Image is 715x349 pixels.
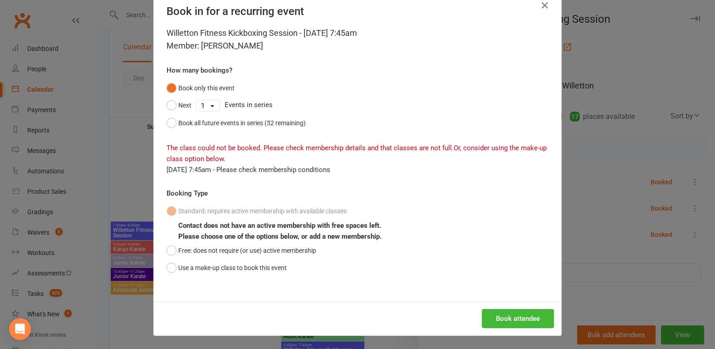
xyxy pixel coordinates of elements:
[167,27,548,52] div: Willetton Fitness Kickboxing Session - [DATE] 7:45am Member: [PERSON_NAME]
[167,259,287,276] button: Use a make-up class to book this event
[167,97,548,114] div: Events in series
[167,5,548,18] h4: Book in for a recurring event
[167,144,454,152] span: The class could not be booked. Please check membership details and that classes are not full.
[482,309,554,328] button: Book attendee
[167,97,191,114] button: Next
[178,232,382,241] b: Please choose one of the options below, or add a new membership.
[9,318,31,340] div: Open Intercom Messenger
[167,65,232,76] label: How many bookings?
[167,242,316,259] button: Free: does not require (or use) active membership
[178,221,381,230] b: Contact does not have an active membership with free spaces left.
[178,118,306,128] div: Book all future events in series (52 remaining)
[167,79,235,97] button: Book only this event
[167,114,306,132] button: Book all future events in series (52 remaining)
[167,188,208,199] label: Booking Type
[167,164,548,175] div: [DATE] 7:45am - Please check membership conditions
